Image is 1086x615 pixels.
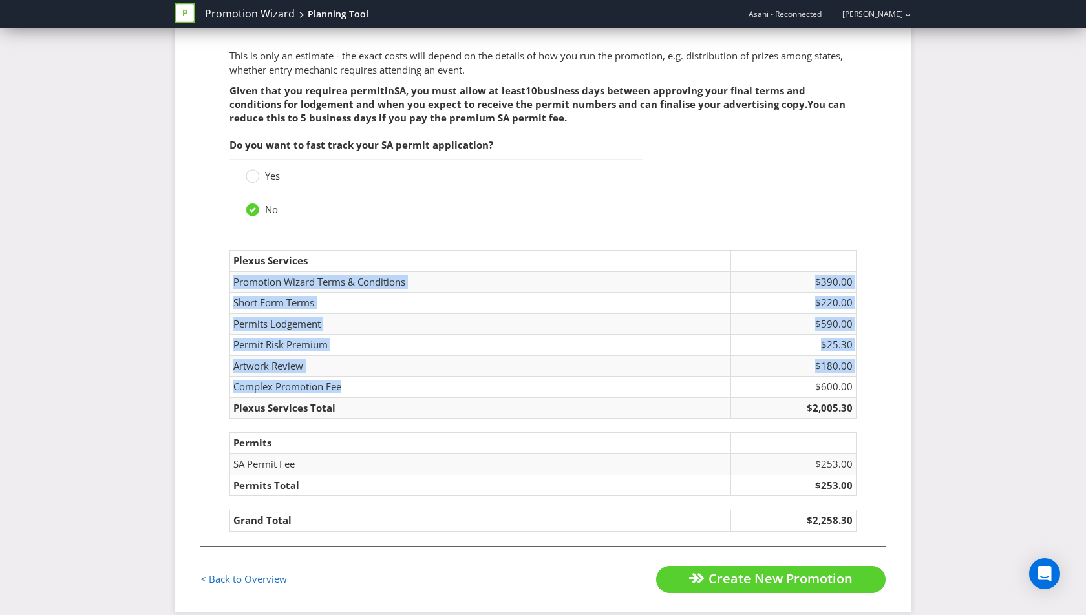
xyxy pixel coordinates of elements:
[205,6,295,21] a: Promotion Wizard
[229,138,493,151] span: Do you want to fast track your SA permit application?
[230,250,731,271] td: Plexus Services
[342,84,385,97] span: a permit
[230,453,731,475] td: SA Permit Fee
[230,397,731,418] td: Plexus Services Total
[230,510,731,532] td: Grand Total
[230,377,731,397] td: Complex Promotion Fee
[230,313,731,334] td: Permits Lodgement
[230,475,731,495] td: Permits Total
[731,453,857,475] td: $253.00
[731,397,857,418] td: $2,005.30
[731,475,857,495] td: $253.00
[265,169,280,182] span: Yes
[308,8,368,21] div: Planning Tool
[731,335,857,355] td: $25.30
[229,98,846,124] span: You can reduce this to 5 business days if you pay the premium SA permit fee.
[708,570,853,587] span: Create New Promotion
[731,313,857,334] td: $590.00
[229,84,807,110] span: business days between approving your final terms and conditions for lodgement and when you expect...
[731,271,857,293] td: $390.00
[731,377,857,397] td: $600.00
[230,432,731,453] td: Permits
[200,572,287,585] a: < Back to Overview
[731,293,857,313] td: $220.00
[406,84,526,97] span: , you must allow at least
[526,84,537,97] span: 10
[265,203,278,216] span: No
[731,510,857,532] td: $2,258.30
[385,84,394,97] span: in
[656,566,886,594] button: Create New Promotion
[230,271,731,293] td: Promotion Wizard Terms & Conditions
[230,335,731,355] td: Permit Risk Premium
[229,84,342,97] span: Given that you require
[394,84,406,97] span: SA
[230,293,731,313] td: Short Form Terms
[230,355,731,376] td: Artwork Review
[731,355,857,376] td: $180.00
[229,49,857,77] p: This is only an estimate - the exact costs will depend on the details of how you run the promotio...
[1029,558,1060,589] div: Open Intercom Messenger
[829,8,903,19] a: [PERSON_NAME]
[749,8,822,19] span: Asahi - Reconnected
